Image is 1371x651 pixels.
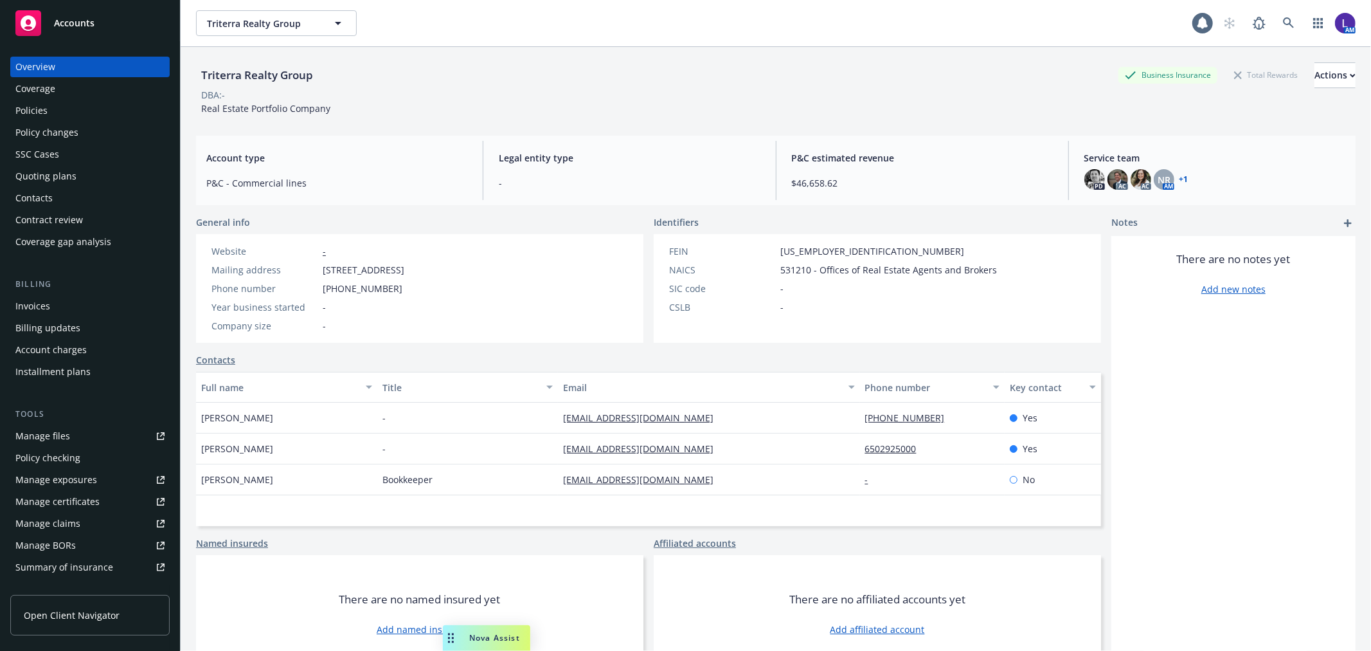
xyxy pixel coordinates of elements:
[196,536,268,550] a: Named insureds
[382,473,433,486] span: Bookkeeper
[15,122,78,143] div: Policy changes
[1111,215,1138,231] span: Notes
[377,372,559,403] button: Title
[10,210,170,230] a: Contract review
[10,513,170,534] a: Manage claims
[865,473,879,486] a: -
[10,188,170,208] a: Contacts
[10,362,170,382] a: Installment plans
[1314,63,1356,87] div: Actions
[1118,67,1217,83] div: Business Insurance
[10,78,170,99] a: Coverage
[789,592,965,607] span: There are no affiliated accounts yet
[10,557,170,578] a: Summary of insurance
[792,151,1053,165] span: P&C estimated revenue
[15,318,80,338] div: Billing updates
[207,17,318,30] span: Triterra Realty Group
[563,443,724,455] a: [EMAIL_ADDRESS][DOMAIN_NAME]
[201,88,225,102] div: DBA: -
[15,340,87,360] div: Account charges
[10,122,170,143] a: Policy changes
[323,319,326,333] span: -
[15,470,97,490] div: Manage exposures
[792,176,1053,190] span: $46,658.62
[10,232,170,252] a: Coverage gap analysis
[499,151,760,165] span: Legal entity type
[211,319,318,333] div: Company size
[10,535,170,556] a: Manage BORs
[15,491,100,512] div: Manage certificates
[15,144,59,165] div: SSC Cases
[1276,10,1302,36] a: Search
[1010,381,1082,394] div: Key contact
[10,100,170,121] a: Policies
[15,78,55,99] div: Coverage
[10,340,170,360] a: Account charges
[54,18,94,28] span: Accounts
[563,412,724,424] a: [EMAIL_ADDRESS][DOMAIN_NAME]
[15,557,113,578] div: Summary of insurance
[563,473,724,486] a: [EMAIL_ADDRESS][DOMAIN_NAME]
[377,623,463,636] a: Add named insured
[206,176,467,190] span: P&C - Commercial lines
[669,300,775,314] div: CSLB
[10,448,170,468] a: Policy checking
[323,245,326,257] a: -
[201,411,273,425] span: [PERSON_NAME]
[211,263,318,277] div: Mailing address
[1107,169,1128,190] img: photo
[1177,252,1291,267] span: There are no notes yet
[865,381,985,394] div: Phone number
[1005,372,1101,403] button: Key contact
[382,442,386,455] span: -
[323,282,402,295] span: [PHONE_NUMBER]
[1246,10,1272,36] a: Report a Bug
[24,609,120,622] span: Open Client Navigator
[865,412,955,424] a: [PHONE_NUMBER]
[1340,215,1356,231] a: add
[15,426,70,446] div: Manage files
[865,443,927,455] a: 6502925000
[196,10,357,36] button: Triterra Realty Group
[15,100,48,121] div: Policies
[15,166,76,187] div: Quoting plans
[654,215,699,229] span: Identifiers
[201,473,273,486] span: [PERSON_NAME]
[558,372,859,403] button: Email
[780,282,784,295] span: -
[10,278,170,291] div: Billing
[1201,282,1266,296] a: Add new notes
[206,151,467,165] span: Account type
[1084,169,1105,190] img: photo
[10,408,170,421] div: Tools
[10,318,170,338] a: Billing updates
[196,67,318,84] div: Triterra Realty Group
[15,513,80,534] div: Manage claims
[830,623,925,636] a: Add affiliated account
[10,470,170,490] a: Manage exposures
[1084,151,1345,165] span: Service team
[201,442,273,455] span: [PERSON_NAME]
[201,381,358,394] div: Full name
[860,372,1005,403] button: Phone number
[323,263,404,277] span: [STREET_ADDRESS]
[10,296,170,316] a: Invoices
[196,372,377,403] button: Full name
[1023,473,1035,486] span: No
[1131,169,1151,190] img: photo
[15,57,55,77] div: Overview
[1314,62,1356,88] button: Actions
[15,296,50,316] div: Invoices
[323,300,326,314] span: -
[15,188,53,208] div: Contacts
[1023,411,1037,425] span: Yes
[780,244,964,258] span: [US_EMPLOYER_IDENTIFICATION_NUMBER]
[211,282,318,295] div: Phone number
[654,536,736,550] a: Affiliated accounts
[382,411,386,425] span: -
[15,448,80,468] div: Policy checking
[15,210,83,230] div: Contract review
[1335,13,1356,33] img: photo
[15,535,76,556] div: Manage BORs
[211,300,318,314] div: Year business started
